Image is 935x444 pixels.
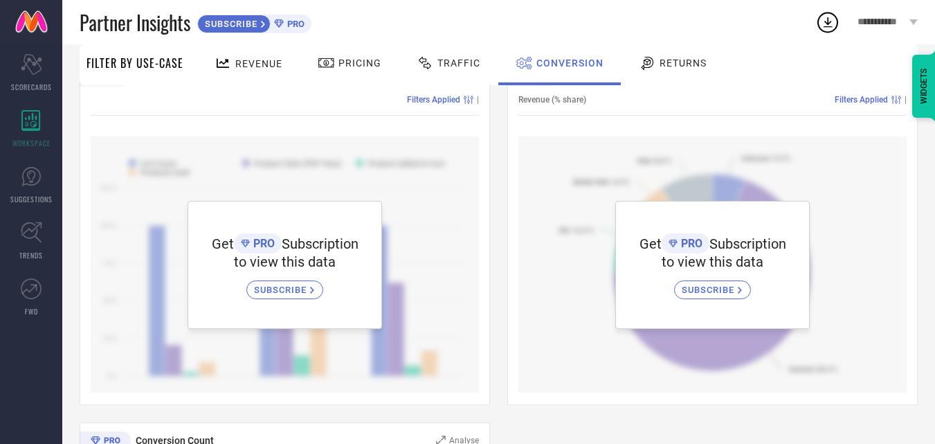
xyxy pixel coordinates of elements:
span: SCORECARDS [11,82,52,92]
span: PRO [284,19,305,29]
a: SUBSCRIBEPRO [197,11,311,33]
a: SUBSCRIBE [674,270,751,299]
span: WORKSPACE [12,138,51,148]
span: to view this data [662,254,763,270]
span: Get [212,236,234,252]
span: to view this data [234,254,336,270]
span: SUGGESTIONS [10,194,53,204]
span: Filters Applied [407,95,460,105]
span: Revenue (% share) [518,95,586,105]
span: SUBSCRIBE [254,285,310,295]
span: SUBSCRIBE [198,19,261,29]
span: | [477,95,479,105]
div: Open download list [815,10,840,35]
span: Get [639,236,662,252]
span: | [905,95,907,105]
span: PRO [678,237,702,250]
a: SUBSCRIBE [246,270,323,299]
span: Partner Insights [80,8,190,37]
span: Subscription [282,236,358,252]
span: Revenue [235,58,282,69]
span: Conversion [536,57,603,69]
span: PRO [250,237,275,250]
span: Subscription [709,236,786,252]
span: FWD [25,306,38,317]
span: Filters Applied [835,95,888,105]
span: Pricing [338,57,381,69]
span: Filter By Use-Case [87,55,183,71]
span: Traffic [437,57,480,69]
span: Returns [660,57,707,69]
span: SUBSCRIBE [682,285,738,295]
span: TRENDS [19,250,43,260]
